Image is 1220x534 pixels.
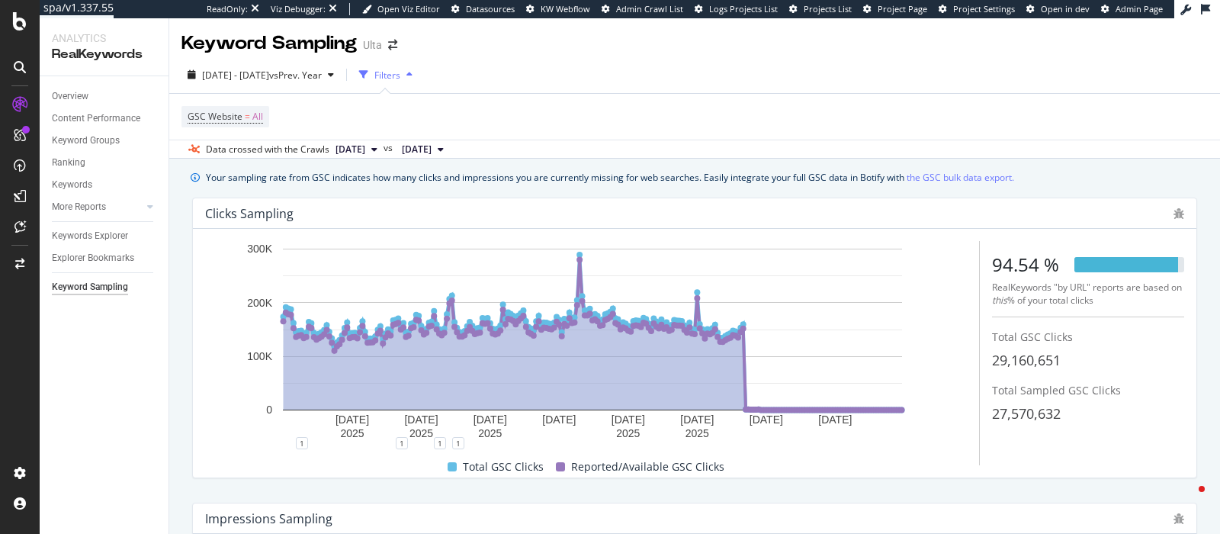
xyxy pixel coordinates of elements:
[541,3,590,14] span: KW Webflow
[939,3,1015,15] a: Project Settings
[52,111,158,127] a: Content Performance
[478,428,502,440] text: 2025
[907,169,1014,185] a: the GSC bulk data export.
[247,297,272,309] text: 200K
[1041,3,1090,14] span: Open in dev
[992,404,1061,423] span: 27,570,632
[52,31,156,46] div: Analytics
[181,63,340,87] button: [DATE] - [DATE]vsPrev. Year
[247,243,272,256] text: 300K
[396,437,408,449] div: 1
[335,414,369,426] text: [DATE]
[992,281,1184,307] div: RealKeywords "by URL" reports are based on % of your total clicks
[191,169,1199,185] div: info banner
[695,3,778,15] a: Logs Projects List
[404,414,438,426] text: [DATE]
[1173,513,1184,524] div: bug
[52,250,158,266] a: Explorer Bookmarks
[245,110,250,123] span: =
[612,414,645,426] text: [DATE]
[466,3,515,14] span: Datasources
[202,69,269,82] span: [DATE] - [DATE]
[616,428,640,440] text: 2025
[1101,3,1163,15] a: Admin Page
[188,110,242,123] span: GSC Website
[396,140,450,159] button: [DATE]
[992,252,1059,278] div: 94.54 %
[451,3,515,15] a: Datasources
[329,140,384,159] button: [DATE]
[789,3,852,15] a: Projects List
[616,3,683,14] span: Admin Crawl List
[252,106,263,127] span: All
[992,294,1007,307] i: this
[542,414,576,426] text: [DATE]
[863,3,927,15] a: Project Page
[602,3,683,15] a: Admin Crawl List
[52,199,106,215] div: More Reports
[571,458,724,476] span: Reported/Available GSC Clicks
[709,3,778,14] span: Logs Projects List
[452,437,464,449] div: 1
[992,383,1121,397] span: Total Sampled GSC Clicks
[52,133,158,149] a: Keyword Groups
[52,228,158,244] a: Keywords Explorer
[52,88,88,105] div: Overview
[388,40,397,50] div: arrow-right-arrow-left
[992,351,1061,369] span: 29,160,651
[878,3,927,14] span: Project Page
[353,63,419,87] button: Filters
[384,141,396,155] span: vs
[271,3,326,15] div: Viz Debugger:
[1173,208,1184,219] div: bug
[207,3,248,15] div: ReadOnly:
[377,3,440,14] span: Open Viz Editor
[409,428,433,440] text: 2025
[52,155,85,171] div: Ranking
[52,133,120,149] div: Keyword Groups
[340,428,364,440] text: 2025
[206,169,1014,185] div: Your sampling rate from GSC indicates how many clicks and impressions you are currently missing f...
[362,3,440,15] a: Open Viz Editor
[750,414,783,426] text: [DATE]
[953,3,1015,14] span: Project Settings
[526,3,590,15] a: KW Webflow
[206,143,329,156] div: Data crossed with the Crawls
[818,414,852,426] text: [DATE]
[52,199,143,215] a: More Reports
[52,88,158,105] a: Overview
[463,458,544,476] span: Total GSC Clicks
[1168,482,1205,519] iframe: Intercom live chat
[434,437,446,449] div: 1
[1116,3,1163,14] span: Admin Page
[52,250,134,266] div: Explorer Bookmarks
[1026,3,1090,15] a: Open in dev
[804,3,852,14] span: Projects List
[402,143,432,156] span: 2024 Aug. 26th
[52,177,92,193] div: Keywords
[205,511,332,526] div: Impressions Sampling
[205,206,294,221] div: Clicks Sampling
[374,69,400,82] div: Filters
[992,330,1073,344] span: Total GSC Clicks
[181,31,357,56] div: Keyword Sampling
[296,437,308,449] div: 1
[52,46,156,63] div: RealKeywords
[680,414,714,426] text: [DATE]
[205,241,979,443] svg: A chart.
[52,177,158,193] a: Keywords
[52,279,128,295] div: Keyword Sampling
[685,428,709,440] text: 2025
[247,350,272,362] text: 100K
[52,111,140,127] div: Content Performance
[335,143,365,156] span: 2025 Aug. 27th
[52,228,128,244] div: Keywords Explorer
[52,279,158,295] a: Keyword Sampling
[269,69,322,82] span: vs Prev. Year
[266,404,272,417] text: 0
[52,155,158,171] a: Ranking
[474,414,507,426] text: [DATE]
[363,37,382,53] div: Ulta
